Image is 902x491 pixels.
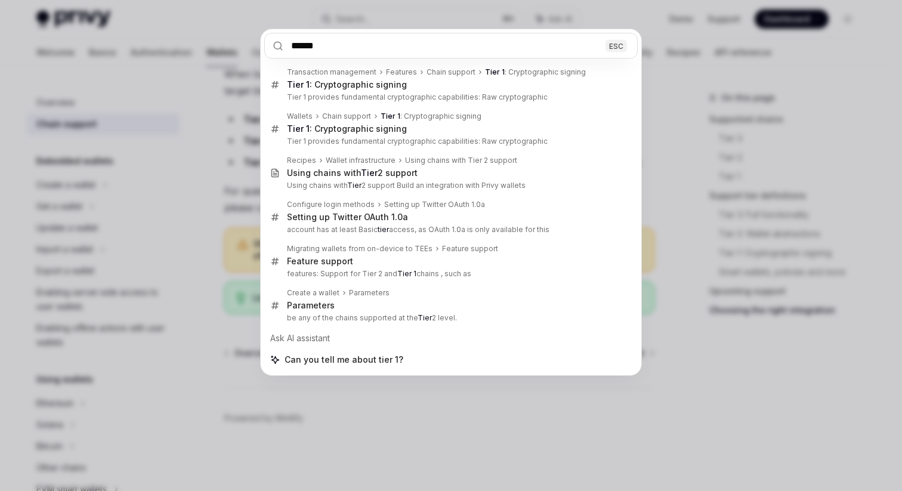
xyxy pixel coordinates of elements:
[287,168,418,178] div: Using chains with 2 support
[381,112,481,121] div: : Cryptographic signing
[386,67,417,77] div: Features
[606,39,627,52] div: ESC
[287,112,313,121] div: Wallets
[418,313,432,322] b: Tier
[442,244,498,254] div: Feature support
[287,123,310,134] b: Tier 1
[287,269,613,279] p: features: Support for Tier 2 and chains , such as
[427,67,475,77] div: Chain support
[349,288,390,298] div: Parameters
[287,200,375,209] div: Configure login methods
[287,181,613,190] p: Using chains with 2 support Build an integration with Privy wallets
[287,256,353,267] div: Feature support
[287,244,433,254] div: Migrating wallets from on-device to TEEs
[485,67,505,76] b: Tier 1
[381,112,400,121] b: Tier 1
[384,200,485,209] div: Setting up Twitter OAuth 1.0a
[405,156,517,165] div: Using chains with Tier 2 support
[287,123,407,134] div: : Cryptographic signing
[326,156,396,165] div: Wallet infrastructure
[287,92,613,102] p: Tier 1 provides fundamental cryptographic capabilities: Raw cryptographic
[287,288,339,298] div: Create a wallet
[378,225,389,234] b: tier
[287,300,335,311] div: Parameters
[287,212,408,223] div: Setting up Twitter OAuth 1.0a
[322,112,371,121] div: Chain support
[287,79,310,89] b: Tier 1
[285,354,403,366] span: Can you tell me about tier 1?
[287,225,613,234] p: account has at least Basic access, as OAuth 1.0a is only available for this
[264,328,638,349] div: Ask AI assistant
[287,156,316,165] div: Recipes
[347,181,362,190] b: Tier
[287,67,376,77] div: Transaction management
[361,168,378,178] b: Tier
[287,79,407,90] div: : Cryptographic signing
[287,313,613,323] p: be any of the chains supported at the 2 level.
[397,269,416,278] b: Tier 1
[485,67,586,77] div: : Cryptographic signing
[287,137,613,146] p: Tier 1 provides fundamental cryptographic capabilities: Raw cryptographic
